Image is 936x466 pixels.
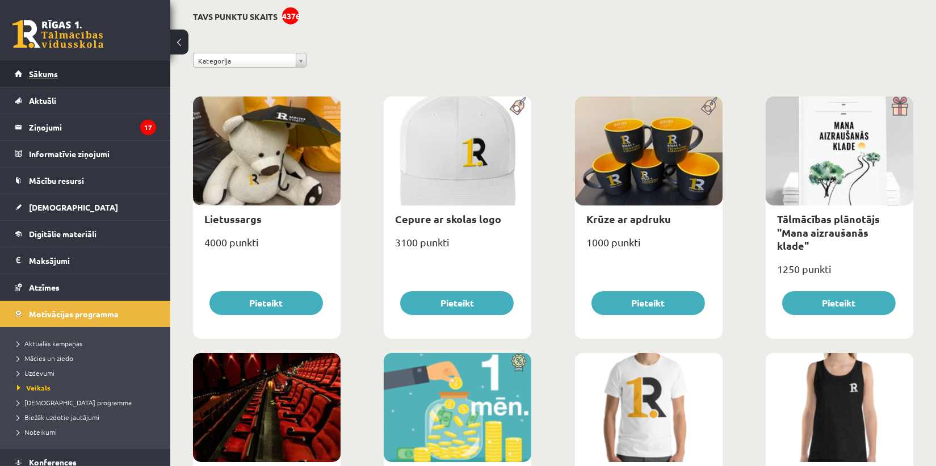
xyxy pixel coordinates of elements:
span: Mācies un ziedo [17,354,73,363]
legend: Ziņojumi [29,114,156,140]
a: Krūze ar apdruku [586,212,671,225]
img: Populāra prece [506,96,531,116]
a: Maksājumi [15,247,156,274]
a: Biežāk uzdotie jautājumi [17,412,159,422]
div: 4000 punkti [193,233,341,261]
span: Veikals [17,383,51,392]
button: Pieteikt [782,291,896,315]
a: Kategorija [193,53,307,68]
a: Uzdevumi [17,368,159,378]
a: Aktuālās kampaņas [17,338,159,349]
span: Aktuāli [29,95,56,106]
span: Atzīmes [29,282,60,292]
button: Pieteikt [400,291,514,315]
a: Motivācijas programma [15,301,156,327]
span: [DEMOGRAPHIC_DATA] programma [17,398,132,407]
span: Aktuālās kampaņas [17,339,82,348]
h3: Tavs punktu skaits [193,12,278,22]
button: Pieteikt [209,291,323,315]
div: 1000 punkti [575,233,723,261]
a: Ziņojumi17 [15,114,156,140]
span: Kategorija [198,53,291,68]
span: Motivācijas programma [29,309,119,319]
button: Pieteikt [591,291,705,315]
div: 3100 punkti [384,233,531,261]
span: Noteikumi [17,427,57,436]
img: Dāvana ar pārsteigumu [888,96,913,116]
span: Digitālie materiāli [29,229,96,239]
a: Rīgas 1. Tālmācības vidusskola [12,20,103,48]
span: Biežāk uzdotie jautājumi [17,413,99,422]
legend: Maksājumi [29,247,156,274]
img: Populāra prece [697,96,723,116]
a: Lietussargs [204,212,262,225]
img: Atlaide [506,353,531,372]
a: Digitālie materiāli [15,221,156,247]
a: Veikals [17,383,159,393]
a: Mācību resursi [15,167,156,194]
a: Cepure ar skolas logo [395,212,501,225]
div: 1250 punkti [766,259,913,288]
span: Uzdevumi [17,368,54,377]
i: 17 [140,120,156,135]
a: Informatīvie ziņojumi [15,141,156,167]
span: Sākums [29,69,58,79]
span: Mācību resursi [29,175,84,186]
a: Aktuāli [15,87,156,114]
a: Sākums [15,61,156,87]
span: [DEMOGRAPHIC_DATA] [29,202,118,212]
a: Tālmācības plānotājs "Mana aizraušanās klade" [777,212,880,252]
div: 4376 [282,7,299,24]
a: [DEMOGRAPHIC_DATA] programma [17,397,159,408]
legend: Informatīvie ziņojumi [29,141,156,167]
a: [DEMOGRAPHIC_DATA] [15,194,156,220]
a: Mācies un ziedo [17,353,159,363]
a: Atzīmes [15,274,156,300]
a: Noteikumi [17,427,159,437]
